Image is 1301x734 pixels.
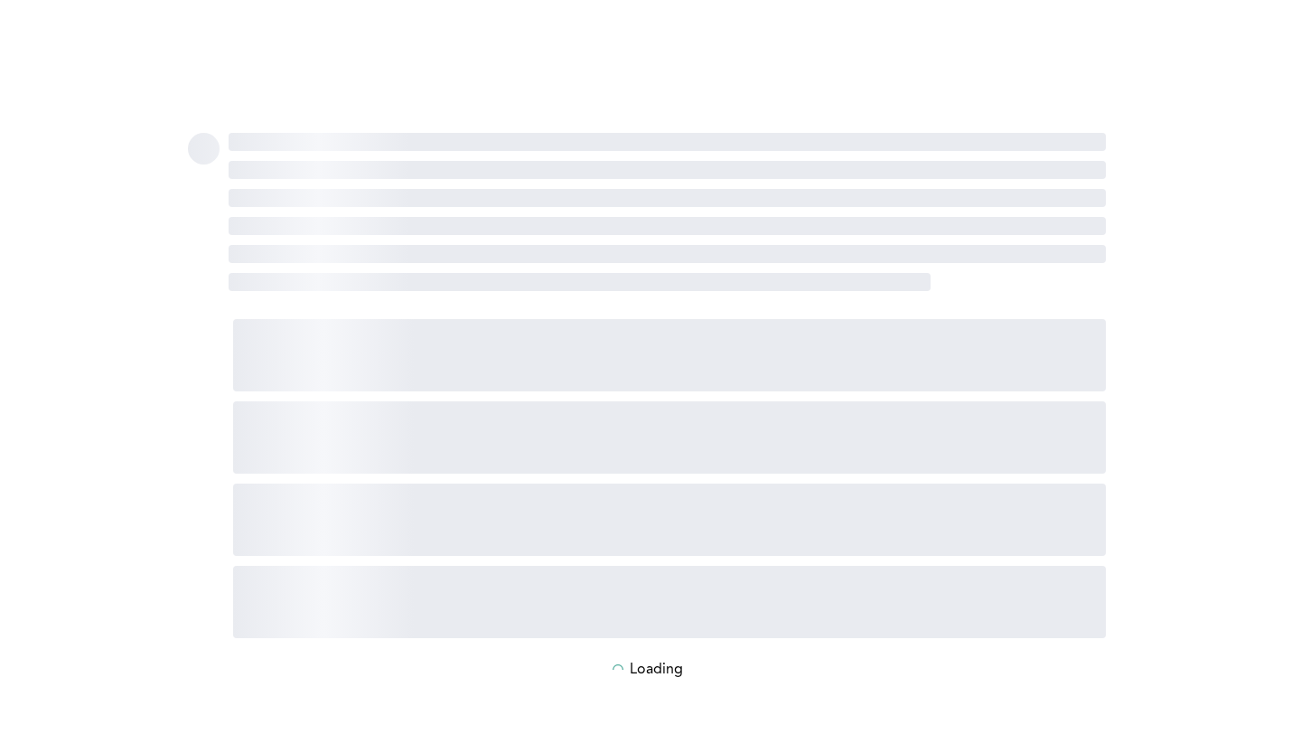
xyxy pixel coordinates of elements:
[233,401,1106,474] span: ‌
[233,566,1106,638] span: ‌
[233,319,1106,391] span: ‌
[630,662,683,678] p: Loading
[229,273,931,291] span: ‌
[229,245,1106,263] span: ‌
[188,133,220,165] span: ‌
[229,133,1106,151] span: ‌
[229,217,1106,235] span: ‌
[229,189,1106,207] span: ‌
[233,484,1106,556] span: ‌
[229,161,1106,179] span: ‌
